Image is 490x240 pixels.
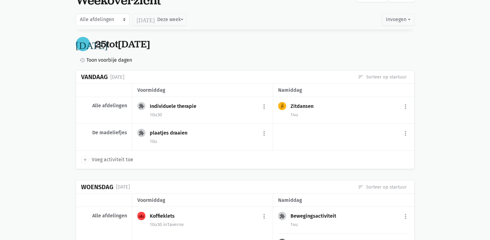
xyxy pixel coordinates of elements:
[81,103,127,109] div: Alle afdelingen
[291,222,298,227] span: 14u
[291,112,298,118] span: 14u
[279,103,285,109] i: sports_handball
[76,39,108,49] i: [DATE]
[139,213,144,219] i: groups
[81,130,127,136] div: De madeliefjes
[291,103,318,109] div: Zitdansen
[139,130,144,136] i: extension
[95,38,106,51] span: 25
[86,56,132,64] span: Toon voorbije dagen
[81,156,133,164] a: add Voeg activiteit toe
[150,139,157,144] span: 10u
[81,184,113,191] div: Woensdag
[150,222,162,227] span: 10u30
[278,86,409,94] div: namiddag
[150,112,162,118] span: 10u30
[358,184,407,190] a: Sorteer op startuur
[77,56,132,64] a: Toon voorbije dagen
[92,156,133,164] span: Voeg activiteit toe
[382,13,414,26] button: Invoegen
[81,73,108,81] div: Vandaag
[137,17,155,22] i: [DATE]
[150,213,180,219] div: Koffieklets
[150,103,201,109] div: Individuele therapie
[358,184,364,190] i: sort
[358,74,364,80] i: sort
[139,103,144,109] i: extension
[150,130,192,136] div: plaatjes draaien
[137,196,268,204] div: voormiddag
[82,157,88,162] i: add
[358,73,407,80] a: Sorteer op startuur
[81,213,127,219] div: Alle afdelingen
[118,38,150,51] span: [DATE]
[116,183,130,191] div: [DATE]
[95,38,150,50] div: tot
[137,86,268,94] div: voormiddag
[80,57,85,63] i: history
[133,13,186,26] button: Deze week
[291,213,341,219] div: Bewegingsactiviteit
[279,213,285,219] i: extension
[278,196,409,204] div: namiddag
[163,222,184,227] span: Taverne
[163,222,167,227] span: in
[110,73,124,81] div: [DATE]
